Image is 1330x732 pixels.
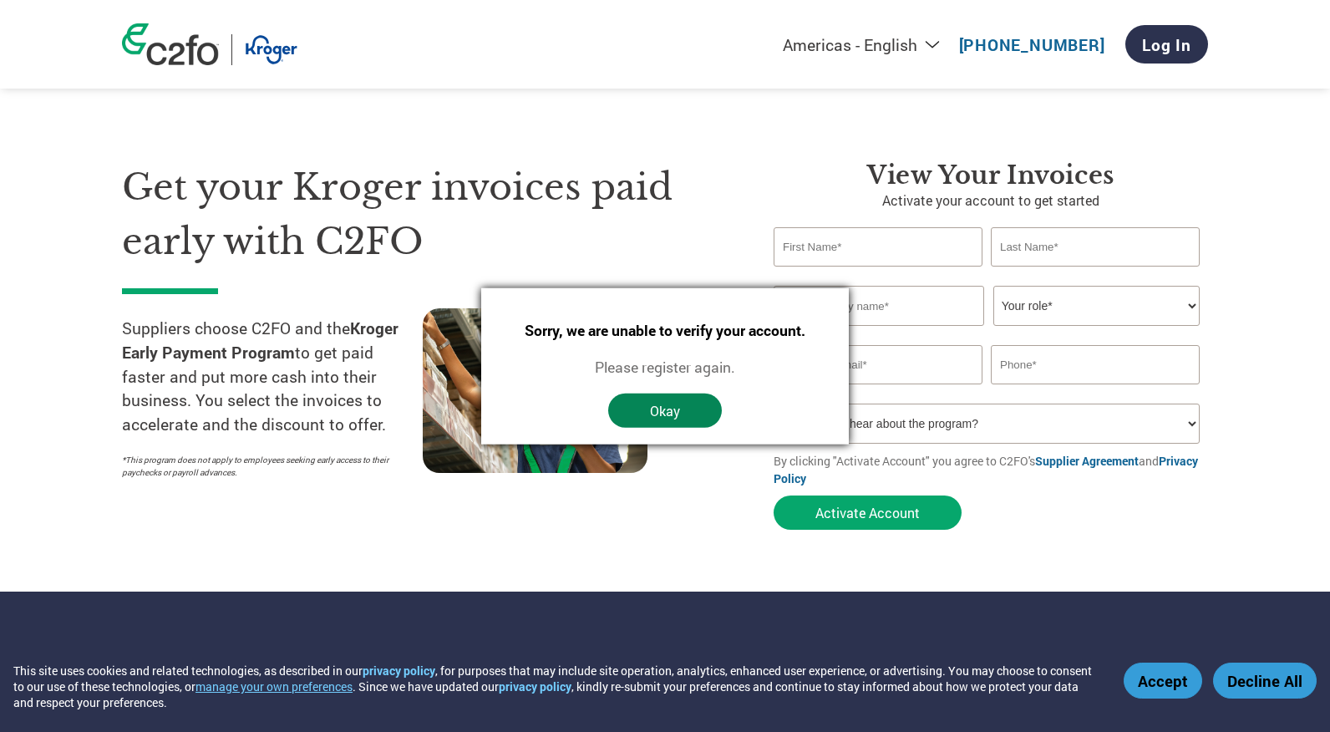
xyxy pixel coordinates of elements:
[1035,453,1139,469] a: Supplier Agreement
[774,286,984,326] input: Your company name*
[122,317,423,437] p: Suppliers choose C2FO and the to get paid faster and put more cash into their business. You selec...
[195,679,353,694] button: manage your own preferences
[363,663,435,679] a: privacy policy
[774,268,982,279] div: Invalid first name or first name is too long
[774,345,982,384] input: Invalid Email format
[122,23,219,65] img: c2fo logo
[1124,663,1202,699] button: Accept
[991,227,1200,267] input: Last Name*
[959,34,1105,55] a: [PHONE_NUMBER]
[1125,25,1208,64] a: Log In
[991,386,1200,397] div: Inavlid Phone Number
[122,454,406,479] p: *This program does not apply to employees seeking early access to their paychecks or payroll adva...
[13,663,1099,710] div: This site uses cookies and related technologies, as described in our , for purposes that may incl...
[525,319,805,341] p: Sorry, we are unable to verify your account.
[993,286,1200,326] select: Title/Role
[499,679,571,694] a: privacy policy
[774,453,1198,486] a: Privacy Policy
[774,160,1208,191] h3: View Your Invoices
[774,496,962,530] button: Activate Account
[774,227,982,267] input: First Name*
[774,452,1208,487] p: By clicking "Activate Account" you agree to C2FO's and
[774,386,982,397] div: Inavlid Email Address
[122,160,723,268] h1: Get your Kroger invoices paid early with C2FO
[991,345,1200,384] input: Phone*
[774,328,1200,338] div: Invalid company name or company name is too long
[1213,663,1317,699] button: Decline All
[991,268,1200,279] div: Invalid last name or last name is too long
[608,393,722,427] button: Okay
[423,308,647,473] img: supply chain worker
[245,34,297,65] img: Kroger
[122,318,398,363] strong: Kroger Early Payment Program
[525,356,805,378] p: Please register again.
[774,191,1208,211] p: Activate your account to get started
